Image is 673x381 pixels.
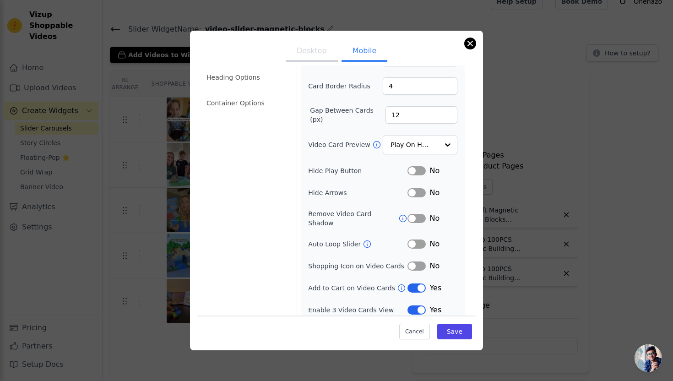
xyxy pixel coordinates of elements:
[429,283,441,294] span: Yes
[429,305,441,316] span: Yes
[308,209,398,228] label: Remove Video Card Shadow
[429,239,440,250] span: No
[286,42,338,62] button: Desktop
[429,165,440,176] span: No
[399,324,430,339] button: Cancel
[429,261,440,272] span: No
[201,94,291,112] li: Container Options
[429,213,440,224] span: No
[308,188,407,197] label: Hide Arrows
[310,106,385,124] label: Gap Between Cards (px)
[465,38,476,49] button: Close modal
[308,239,363,249] label: Auto Loop Slider
[308,166,407,175] label: Hide Play Button
[308,261,404,271] label: Shopping Icon on Video Cards
[308,305,407,315] label: Enable 3 Video Cards View
[201,68,291,87] li: Heading Options
[635,344,662,372] div: 开放式聊天
[308,82,370,91] label: Card Border Radius
[308,283,397,293] label: Add to Cart on Video Cards
[308,140,372,149] label: Video Card Preview
[342,42,387,62] button: Mobile
[429,187,440,198] span: No
[437,324,472,339] button: Save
